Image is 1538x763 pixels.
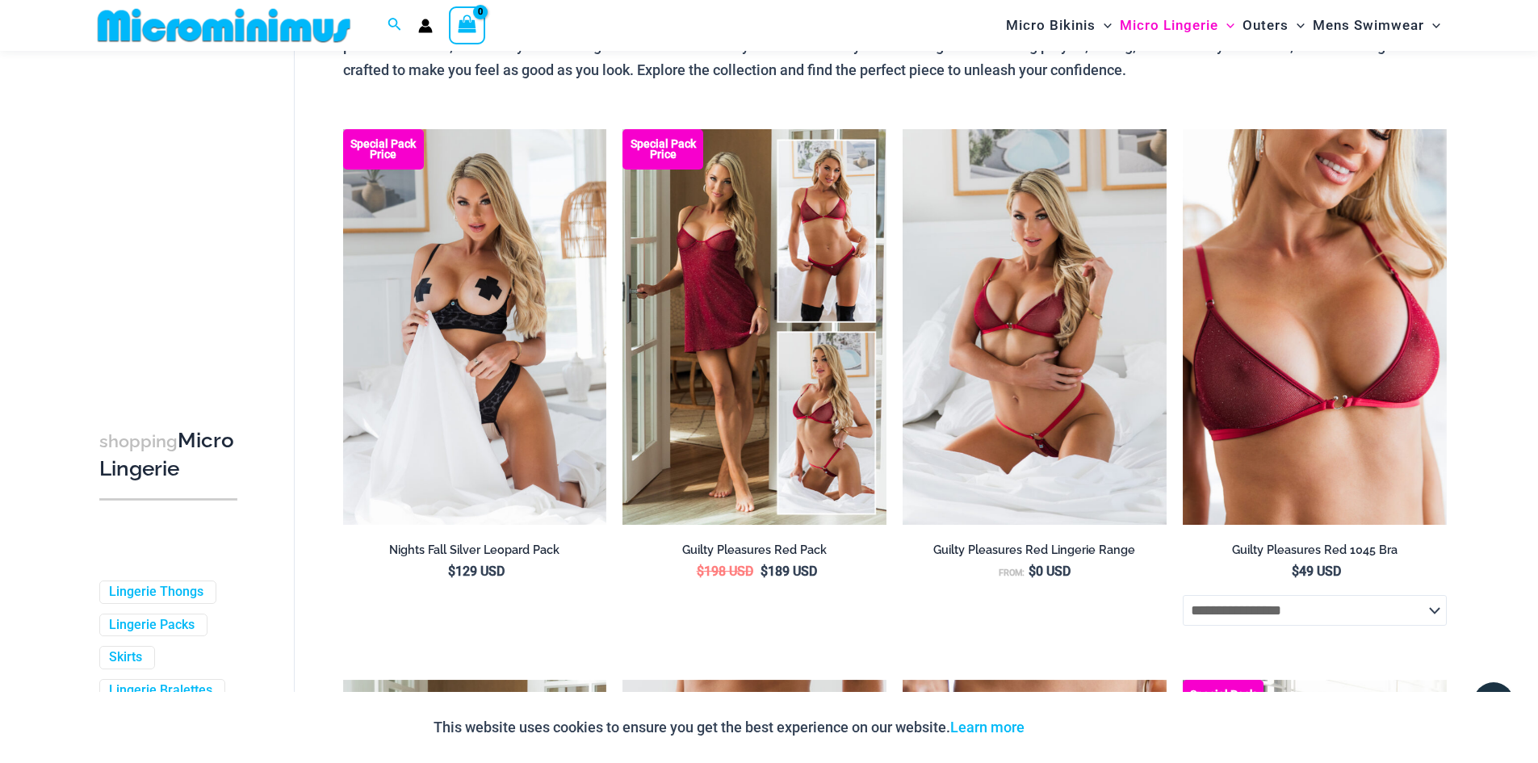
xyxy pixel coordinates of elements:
span: Micro Bikinis [1006,5,1096,46]
a: Guilty Pleasures Red Collection Pack F Guilty Pleasures Red Collection Pack BGuilty Pleasures Red... [622,129,886,525]
b: Special Pack Price [622,139,703,160]
h2: Guilty Pleasures Red Lingerie Range [903,543,1167,558]
span: $ [697,564,704,579]
span: shopping [99,431,178,451]
a: Skirts [109,650,142,667]
a: Guilty Pleasures Red 1045 Bra [1183,543,1447,564]
span: From: [999,568,1025,578]
bdi: 49 USD [1292,564,1341,579]
a: Nights Fall Silver Leopard 1036 Bra 6046 Thong 09v2 Nights Fall Silver Leopard 1036 Bra 6046 Thon... [343,129,607,525]
a: Micro BikinisMenu ToggleMenu Toggle [1002,5,1116,46]
img: Guilty Pleasures Red 1045 Bra 01 [1183,129,1447,525]
bdi: 129 USD [448,564,505,579]
button: Accept [1037,708,1105,747]
span: Outers [1243,5,1289,46]
b: Special Pack Price [343,139,424,160]
a: Lingerie Packs [109,617,195,634]
img: Guilty Pleasures Red 1045 Bra 689 Micro 06 [903,129,1167,525]
a: OutersMenu ToggleMenu Toggle [1238,5,1309,46]
span: $ [1292,564,1299,579]
h2: Guilty Pleasures Red Pack [622,543,886,558]
a: Guilty Pleasures Red 1045 Bra 689 Micro 05Guilty Pleasures Red 1045 Bra 689 Micro 06Guilty Pleasu... [903,129,1167,525]
a: Micro LingerieMenu ToggleMenu Toggle [1116,5,1238,46]
a: View Shopping Cart, empty [449,6,486,44]
span: Micro Lingerie [1120,5,1218,46]
span: Menu Toggle [1096,5,1112,46]
a: Guilty Pleasures Red 1045 Bra 01Guilty Pleasures Red 1045 Bra 02Guilty Pleasures Red 1045 Bra 02 [1183,129,1447,525]
img: Nights Fall Silver Leopard 1036 Bra 6046 Thong 09v2 [343,129,607,525]
b: Special Pack Price [1183,690,1264,711]
h2: Nights Fall Silver Leopard Pack [343,543,607,558]
span: Menu Toggle [1289,5,1305,46]
span: Menu Toggle [1424,5,1440,46]
span: $ [761,564,768,579]
span: Mens Swimwear [1313,5,1424,46]
nav: Site Navigation [999,2,1448,48]
img: MM SHOP LOGO FLAT [91,7,357,44]
img: Guilty Pleasures Red Collection Pack F [622,129,886,525]
a: Lingerie Thongs [109,584,203,601]
bdi: 189 USD [761,564,817,579]
bdi: 198 USD [697,564,753,579]
a: Learn more [950,719,1025,736]
h3: Micro Lingerie [99,427,237,483]
a: Search icon link [388,15,402,36]
a: Guilty Pleasures Red Lingerie Range [903,543,1167,564]
span: Menu Toggle [1218,5,1234,46]
p: This website uses cookies to ensure you get the best experience on our website. [434,715,1025,740]
a: Nights Fall Silver Leopard Pack [343,543,607,564]
bdi: 0 USD [1029,564,1071,579]
iframe: TrustedSite Certified [99,54,245,377]
span: $ [448,564,455,579]
h2: Guilty Pleasures Red 1045 Bra [1183,543,1447,558]
a: Guilty Pleasures Red Pack [622,543,886,564]
a: Mens SwimwearMenu ToggleMenu Toggle [1309,5,1444,46]
a: Account icon link [418,19,433,33]
span: $ [1029,564,1036,579]
a: Lingerie Bralettes [109,683,212,700]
